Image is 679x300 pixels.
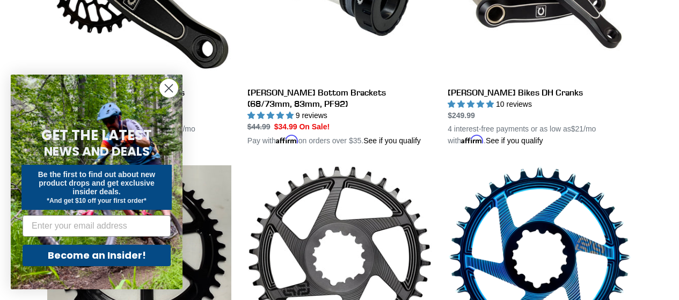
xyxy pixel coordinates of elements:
[23,215,171,237] input: Enter your email address
[38,170,156,196] span: Be the first to find out about new product drops and get exclusive insider deals.
[47,197,146,204] span: *And get $10 off your first order*
[159,79,178,98] button: Close dialog
[44,143,150,160] span: NEWS AND DEALS
[23,245,171,266] button: Become an Insider!
[41,126,152,145] span: GET THE LATEST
